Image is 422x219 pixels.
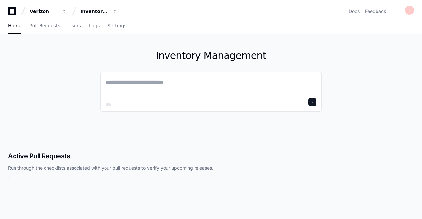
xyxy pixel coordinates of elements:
a: Logs [89,18,100,34]
a: Settings [107,18,126,34]
button: Inventory Management [78,5,120,17]
button: Feedback [365,8,386,14]
p: Run through the checklists associated with your pull requests to verify your upcoming releases. [8,165,414,171]
span: Home [8,24,21,28]
button: Verizon [27,5,69,17]
span: Settings [107,24,126,28]
a: Home [8,18,21,34]
div: Verizon [30,8,58,14]
span: Pull Requests [29,24,60,28]
span: Logs [89,24,100,28]
a: Pull Requests [29,18,60,34]
div: Inventory Management [80,8,109,14]
span: Users [68,24,81,28]
h1: Inventory Management [100,50,322,62]
a: Users [68,18,81,34]
a: Docs [349,8,360,14]
h2: Active Pull Requests [8,151,414,161]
